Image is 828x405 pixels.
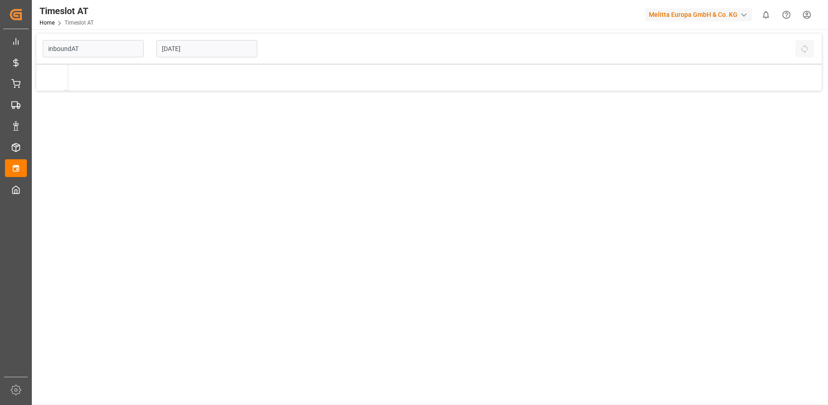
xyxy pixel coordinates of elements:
[40,20,55,26] a: Home
[40,4,94,18] div: Timeslot AT
[756,5,776,25] button: show 0 new notifications
[645,6,756,23] button: Melitta Europa GmbH & Co. KG
[43,40,144,57] input: Type to search/select
[645,8,752,21] div: Melitta Europa GmbH & Co. KG
[156,40,257,57] input: DD-MM-YYYY
[776,5,797,25] button: Help Center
